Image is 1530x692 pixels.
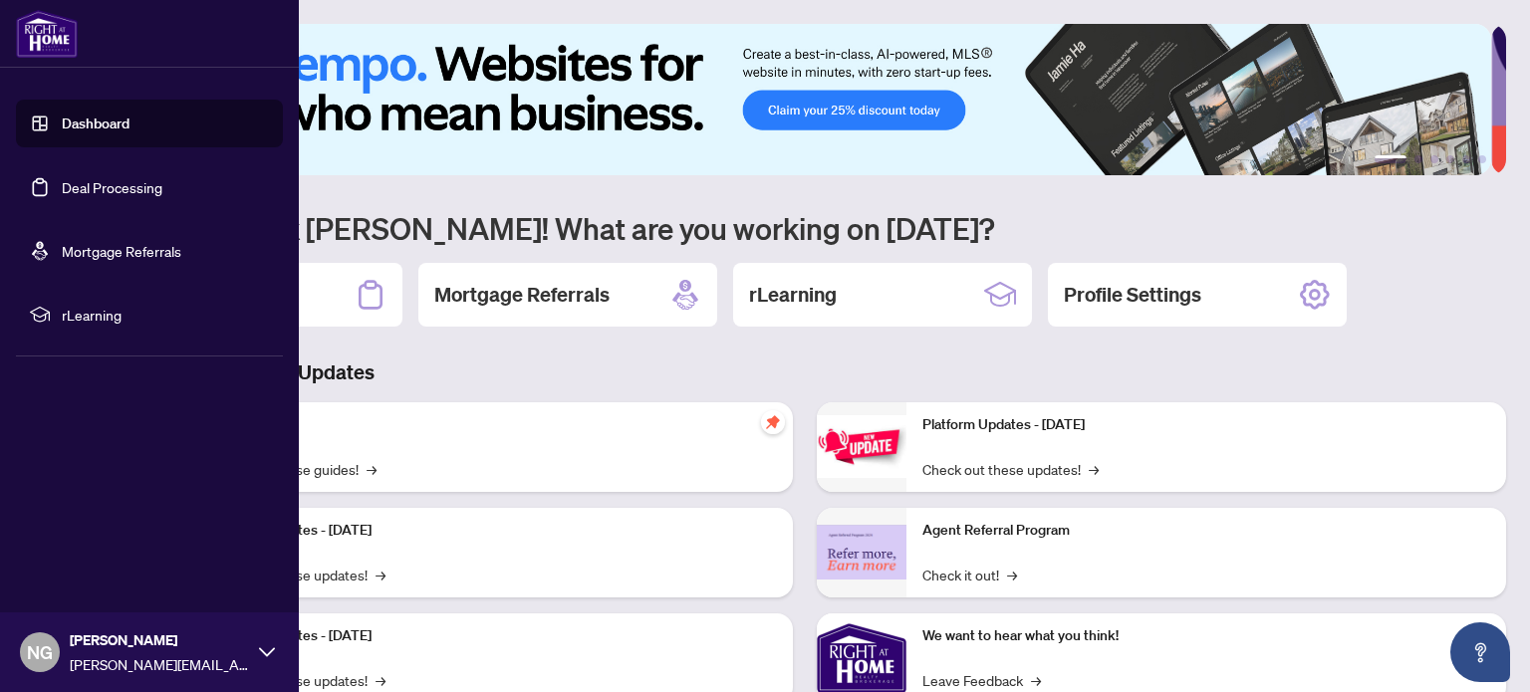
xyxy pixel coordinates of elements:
[922,458,1099,480] a: Check out these updates!→
[1430,155,1438,163] button: 3
[922,669,1041,691] a: Leave Feedback→
[922,414,1490,436] p: Platform Updates - [DATE]
[1375,155,1406,163] button: 1
[104,358,1506,386] h3: Brokerage & Industry Updates
[1446,155,1454,163] button: 4
[1007,564,1017,585] span: →
[70,629,249,651] span: [PERSON_NAME]
[749,281,837,309] h2: rLearning
[209,625,777,647] p: Platform Updates - [DATE]
[1462,155,1470,163] button: 5
[27,638,53,666] span: NG
[922,564,1017,585] a: Check it out!→
[1450,622,1510,682] button: Open asap
[376,564,385,585] span: →
[62,304,269,326] span: rLearning
[761,410,785,434] span: pushpin
[104,24,1491,175] img: Slide 0
[376,669,385,691] span: →
[62,115,129,132] a: Dashboard
[1478,155,1486,163] button: 6
[1064,281,1201,309] h2: Profile Settings
[922,625,1490,647] p: We want to hear what you think!
[1089,458,1099,480] span: →
[104,209,1506,247] h1: Welcome back [PERSON_NAME]! What are you working on [DATE]?
[817,525,906,579] img: Agent Referral Program
[70,653,249,675] span: [PERSON_NAME][EMAIL_ADDRESS][PERSON_NAME][DOMAIN_NAME]
[817,415,906,478] img: Platform Updates - June 23, 2025
[62,242,181,260] a: Mortgage Referrals
[922,520,1490,542] p: Agent Referral Program
[434,281,610,309] h2: Mortgage Referrals
[367,458,377,480] span: →
[16,10,78,58] img: logo
[62,178,162,196] a: Deal Processing
[209,520,777,542] p: Platform Updates - [DATE]
[1414,155,1422,163] button: 2
[209,414,777,436] p: Self-Help
[1031,669,1041,691] span: →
